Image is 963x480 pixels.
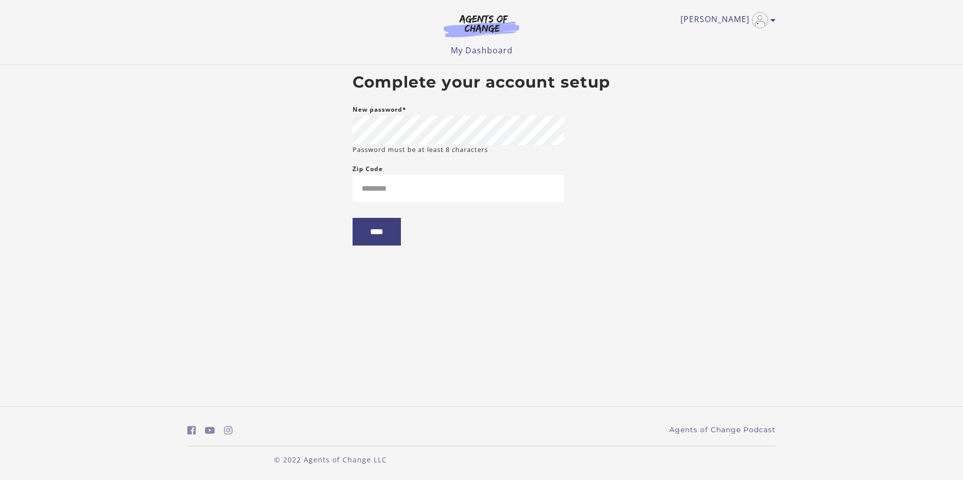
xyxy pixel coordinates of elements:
h2: Complete your account setup [353,73,610,92]
i: https://www.instagram.com/agentsofchangeprep/ (Open in a new window) [224,426,233,435]
a: https://www.instagram.com/agentsofchangeprep/ (Open in a new window) [224,423,233,438]
a: Agents of Change Podcast [669,425,776,435]
img: Agents of Change Logo [433,14,530,37]
label: Zip Code [353,163,383,175]
i: https://www.youtube.com/c/AgentsofChangeTestPrepbyMeaganMitchell (Open in a new window) [205,426,215,435]
label: New password* [353,104,406,116]
a: My Dashboard [451,45,513,56]
i: https://www.facebook.com/groups/aswbtestprep (Open in a new window) [187,426,196,435]
small: Password must be at least 8 characters [353,145,488,154]
a: https://www.facebook.com/groups/aswbtestprep (Open in a new window) [187,423,196,438]
a: Toggle menu [680,12,771,28]
p: © 2022 Agents of Change LLC [187,454,473,465]
a: https://www.youtube.com/c/AgentsofChangeTestPrepbyMeaganMitchell (Open in a new window) [205,423,215,438]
